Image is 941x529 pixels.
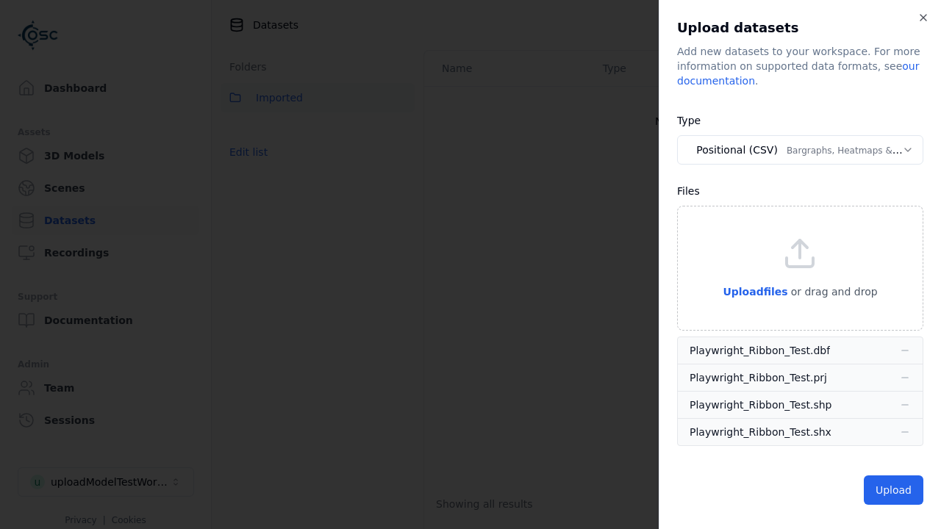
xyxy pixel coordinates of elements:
[690,343,830,358] div: Playwright_Ribbon_Test.dbf
[788,283,878,301] p: or drag and drop
[690,370,827,385] div: Playwright_Ribbon_Test.prj
[677,18,923,38] h2: Upload datasets
[677,44,923,88] div: Add new datasets to your workspace. For more information on supported data formats, see .
[677,185,700,197] label: Files
[690,425,831,439] div: Playwright_Ribbon_Test.shx
[723,286,787,298] span: Upload files
[864,475,923,505] button: Upload
[690,397,831,412] div: Playwright_Ribbon_Test.shp
[677,115,701,126] label: Type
